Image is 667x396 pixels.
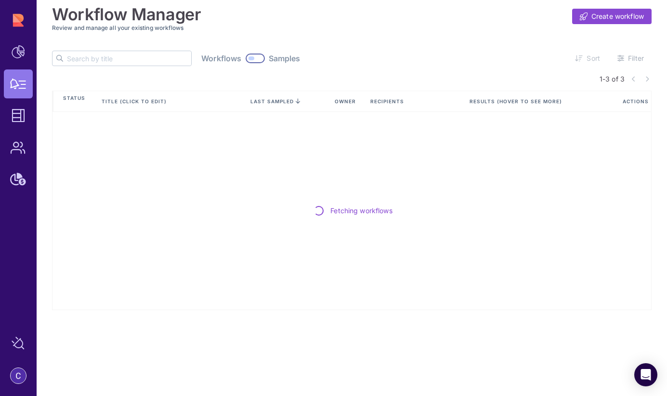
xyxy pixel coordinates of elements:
span: Status [63,95,85,108]
img: account-photo [11,368,26,383]
span: Actions [623,98,651,105]
input: Search by title [67,51,191,66]
h1: Workflow Manager [52,5,201,24]
span: Results (Hover to see more) [470,98,564,105]
span: Workflows [201,54,241,63]
span: Recipients [370,98,406,105]
span: last sampled [250,98,294,104]
span: Filter [628,54,644,63]
span: Create workflow [591,12,644,21]
span: Owner [335,98,358,105]
span: Title (click to edit) [102,98,169,105]
span: Samples [269,54,301,63]
span: 1-3 of 3 [600,74,625,84]
h3: Review and manage all your existing workflows [52,24,652,31]
span: Fetching workflows [330,205,392,216]
div: Open Intercom Messenger [634,363,657,386]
